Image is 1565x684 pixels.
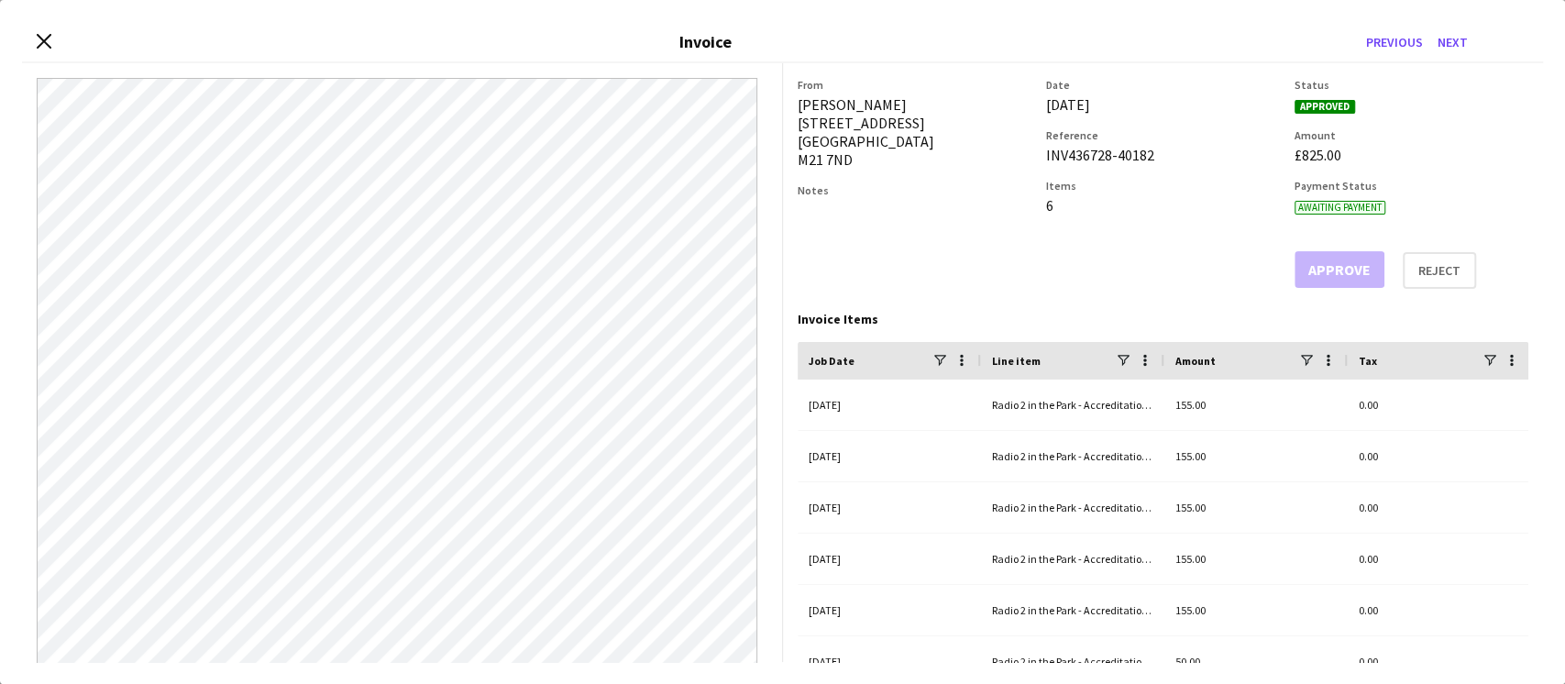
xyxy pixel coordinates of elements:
[1046,95,1280,114] div: [DATE]
[981,431,1164,481] div: Radio 2 in the Park - Accreditation Assistant (salary)
[679,31,732,52] h3: Invoice
[1295,179,1528,193] h3: Payment Status
[981,482,1164,533] div: Radio 2 in the Park - Accreditation Assistant (salary)
[1046,78,1280,92] h3: Date
[798,380,981,430] div: [DATE]
[981,585,1164,635] div: Radio 2 in the Park - Accreditation Assistant (salary)
[798,482,981,533] div: [DATE]
[1046,196,1280,215] div: 6
[798,183,1031,197] h3: Notes
[1295,128,1528,142] h3: Amount
[981,380,1164,430] div: Radio 2 in the Park - Accreditation Assistant (salary)
[1403,252,1476,289] button: Reject
[1295,78,1528,92] h3: Status
[798,311,1529,327] div: Invoice Items
[1348,482,1531,533] div: 0.00
[1348,585,1531,635] div: 0.00
[798,431,981,481] div: [DATE]
[1046,128,1280,142] h3: Reference
[798,534,981,584] div: [DATE]
[1359,28,1430,57] button: Previous
[1164,431,1348,481] div: 155.00
[1430,28,1475,57] button: Next
[1348,431,1531,481] div: 0.00
[1348,534,1531,584] div: 0.00
[1359,354,1377,368] span: Tax
[1348,380,1531,430] div: 0.00
[798,78,1031,92] h3: From
[1046,146,1280,164] div: INV436728-40182
[809,354,854,368] span: Job Date
[1164,534,1348,584] div: 155.00
[1175,354,1216,368] span: Amount
[1046,179,1280,193] h3: Items
[1295,146,1528,164] div: £825.00
[1164,585,1348,635] div: 155.00
[798,585,981,635] div: [DATE]
[798,95,1031,169] div: [PERSON_NAME] [STREET_ADDRESS] [GEOGRAPHIC_DATA] M21 7ND
[1164,380,1348,430] div: 155.00
[992,354,1041,368] span: Line item
[1295,201,1385,215] span: Awaiting payment
[1295,100,1355,114] span: Approved
[981,534,1164,584] div: Radio 2 in the Park - Accreditation Assistant (salary)
[1164,482,1348,533] div: 155.00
